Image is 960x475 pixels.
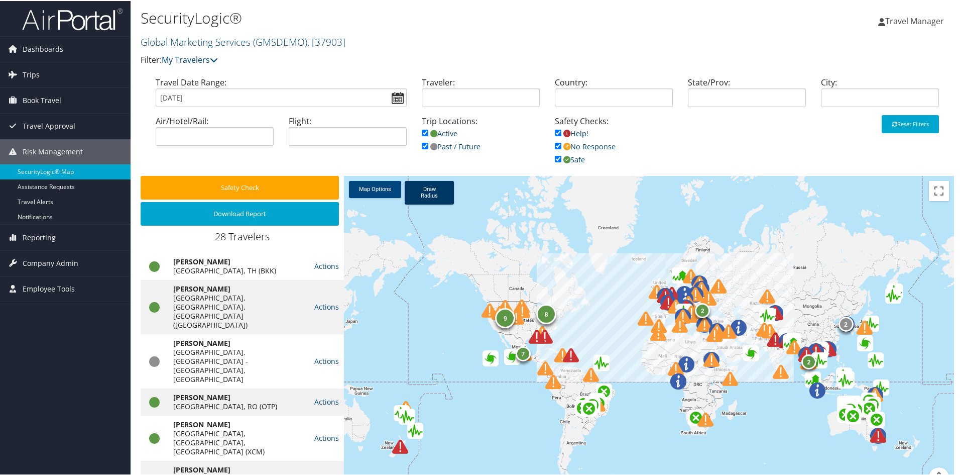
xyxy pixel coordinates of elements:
[407,422,423,438] div: Green earthquake alert (Magnitude 4.9M, Depth:10km) in South Of Kermadec Islands 06/10/2025 05:58...
[314,355,339,365] a: Actions
[23,250,78,275] span: Company Admin
[536,304,556,324] div: 8
[869,411,885,427] div: Green forest fire alert in Australia
[584,396,601,412] div: Green forest fire alert in Brazil
[547,75,680,114] div: Country:
[141,201,339,225] button: Download Report
[173,283,304,293] div: [PERSON_NAME]
[842,399,858,415] div: Green forest fire alert in Australia
[314,301,339,311] a: Actions
[839,398,855,414] div: Green forest fire alert in Australia
[868,411,884,427] div: Green forest fire alert in Australia
[349,180,401,197] a: Map Options
[173,293,304,329] div: [GEOGRAPHIC_DATA], [GEOGRAPHIC_DATA], [GEOGRAPHIC_DATA] ([GEOGRAPHIC_DATA])
[672,266,688,282] div: Green flood alert in Norway
[148,75,414,114] div: Travel Date Range:
[576,395,592,411] div: Green forest fire alert in Brazil
[868,351,884,367] div: Green earthquake alert (Magnitude 4.8M, Depth:10km) in Mariana Islands Region 06/10/2025 01:27 UT...
[837,395,853,411] div: Green forest fire alert in Australia
[882,114,939,132] button: Reset Filters
[314,260,339,270] a: Actions
[812,341,828,357] div: Red alert for tropical cyclone MATMO-25. Population affected by Category 1 (120 km/h) wind speeds...
[253,34,307,48] span: ( GMSDEMO )
[414,114,547,162] div: Trip Locations:
[837,371,854,388] div: Green earthquake alert (Magnitude 4.7M, Depth:40.327km) in Indonesia 06/10/2025 06:25 UTC, 3 thou...
[555,128,588,137] a: Help!
[885,15,944,26] span: Travel Manager
[813,75,946,114] div: City:
[141,229,344,248] div: 28 Travelers
[873,378,889,395] div: Green earthquake alert (Magnitude 5.2M, Depth:10km) in Papua New Guinea 05/10/2025 19:23 UTC, 130...
[743,344,759,360] div: Green alert for tropical cyclone SHAKHTI-25. Population affected by Category 1 (120 km/h) wind sp...
[23,87,61,112] span: Book Travel
[843,399,859,415] div: Green forest fire alert in Australia
[281,114,414,153] div: Flight:
[680,75,813,114] div: State/Prov:
[581,400,597,416] div: Green forest fire alert in Brazil
[173,256,304,265] div: [PERSON_NAME]
[848,401,864,417] div: Green forest fire alert in Australia
[555,154,585,163] a: Safe
[495,307,515,327] div: 9
[865,396,881,412] div: Green forest fire alert in Australia
[805,370,821,387] div: Green flood alert in Malaysia
[547,114,680,175] div: Safety Checks:
[173,265,304,274] div: [GEOGRAPHIC_DATA], TH (BKK)
[836,366,852,383] div: Green earthquake alert (Magnitude 4.9M, Depth:10km) in Philippines 05/10/2025 17:23 UTC, 20 thous...
[23,224,56,249] span: Reporting
[405,180,454,204] a: Draw Radius
[588,394,605,410] div: Green forest fire alert in Brazil
[173,338,304,347] div: [PERSON_NAME]
[929,180,949,200] button: Toggle fullscreen view
[842,401,858,417] div: Green forest fire alert in Australia
[845,407,861,423] div: Green forest fire alert in Australia
[839,398,856,414] div: Green forest fire alert in Australia
[307,34,345,48] span: , [ 37903 ]
[838,370,855,386] div: Green earthquake alert (Magnitude 4.9M, Depth:41.34km) in Indonesia 05/10/2025 21:50 UTC, 60 thou...
[23,275,75,301] span: Employee Tools
[314,396,339,406] a: Actions
[141,34,345,48] a: Global Marketing Services
[837,406,853,422] div: Green forest fire alert in Australia
[590,395,607,411] div: Green forest fire alert in Brazil
[811,351,827,367] div: Green earthquake alert (Magnitude 4.8M, Depth:10km) in Viet Nam 05/10/2025 18:28 UTC, 3.2 million...
[837,404,854,420] div: Green forest fire alert in Australia
[845,396,861,412] div: Green forest fire alert in Australia
[141,53,683,66] p: Filter:
[593,354,610,370] div: Green earthquake alert (Magnitude 5M, Depth:10km) in Northern Mid-Atlantic Ridge 06/10/2025 05:10...
[857,334,873,350] div: Green alert for tropical cyclone HALONG-25. Population affected by Category 1 (120 km/h) wind spe...
[23,36,63,61] span: Dashboards
[784,333,800,349] div: Orange flood alert in India
[839,400,855,416] div: Green forest fire alert in Australia
[23,61,40,86] span: Trips
[861,392,877,408] div: Green forest fire alert in Australia
[173,392,304,401] div: [PERSON_NAME]
[759,307,775,323] div: Green earthquake alert (Magnitude 5.4M, Depth:10km) in Kyrgyzstan 05/10/2025 20:28 UTC, 1 thousan...
[148,114,281,153] div: Air/Hotel/Rail:
[845,399,861,415] div: Green forest fire alert in Australia
[785,332,801,348] div: Green flood alert in Bhutan
[885,287,901,303] div: Green earthquake alert (Magnitude 5.2M, Depth:10km) in Russia 05/10/2025 17:10 UTC, No people aff...
[141,7,683,28] h1: SecurityLogic®
[878,5,954,35] a: Travel Manager
[414,75,547,114] div: Traveler:
[596,383,612,399] div: Green forest fire alert in Brazil
[173,428,304,455] div: [GEOGRAPHIC_DATA], [GEOGRAPHIC_DATA], [GEOGRAPHIC_DATA] (XCM)
[173,419,304,428] div: [PERSON_NAME]
[173,464,304,473] div: [PERSON_NAME]
[483,349,499,365] div: Green alert for tropical cyclone OCTAVE-25. Population affected by Category 1 (120 km/h) wind spe...
[504,348,520,364] div: Green alert for tropical cyclone PRISCILLA-25. Population affected by Category 1 (120 km/h) wind ...
[887,282,903,299] div: Green earthquake alert (Magnitude 4.7M, Depth:35km) in Russia 06/10/2025 06:57 UTC, Few people af...
[589,392,605,408] div: Green forest fire alert in Brazil
[695,302,710,317] div: 2
[162,53,218,64] a: My Travelers
[141,175,339,199] button: Safety Check
[843,396,859,412] div: Green forest fire alert in Australia
[394,404,410,420] div: Green earthquake alert (Magnitude 5.6M, Depth:587.663km) in South Of Fiji Islands 06/10/2025 12:0...
[173,401,304,410] div: [GEOGRAPHIC_DATA], RO (OTP)
[575,399,591,415] div: Green forest fire alert in Brazil
[23,113,75,138] span: Travel Approval
[23,138,83,163] span: Risk Management
[676,303,692,319] div: Green earthquake alert (Magnitude 4.9M, Depth:10km) in Italy 06/10/2025 10:13 UTC, 1.9 million in...
[399,408,415,424] div: Green earthquake alert (Magnitude 4.6M, Depth:572.093km) in South Of Fiji Islands 05/10/2025 19:3...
